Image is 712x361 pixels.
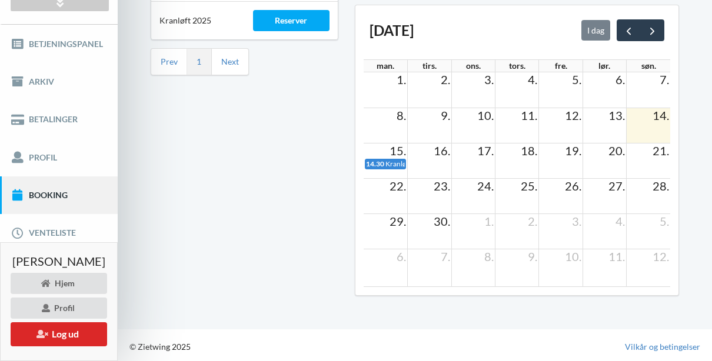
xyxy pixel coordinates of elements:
span: tirs. [422,61,437,71]
h2: [DATE] [370,21,414,40]
span: tors. [509,61,525,71]
span: 26. [564,179,583,193]
span: ons. [466,61,481,71]
span: 9. [527,249,538,263]
span: 25. [520,179,538,193]
span: 23. [432,179,451,193]
span: 7. [658,72,670,86]
span: 1. [483,214,495,228]
span: 12. [564,108,583,122]
span: 27. [607,179,626,193]
span: 4. [614,214,626,228]
div: Hjem [11,273,107,294]
button: prev [617,19,641,41]
span: 10. [564,249,583,263]
a: Next [221,56,239,67]
span: 4. [527,72,538,86]
span: 2. [440,72,451,86]
span: 18. [520,143,538,158]
span: 11. [520,108,538,122]
span: 14.30 [366,159,384,168]
span: 14. [651,108,670,122]
span: 8. [483,249,495,263]
span: 30. [432,214,451,228]
span: 22. [388,179,407,193]
span: fre. [555,61,567,71]
span: 24. [476,179,495,193]
span: 8. [395,108,407,122]
span: man. [377,61,394,71]
span: 6. [614,72,626,86]
span: 2. [527,214,538,228]
span: søn. [641,61,656,71]
span: lør. [598,61,610,71]
span: 29. [388,214,407,228]
a: Prev [161,56,178,67]
button: I dag [581,20,610,40]
span: 20. [607,143,626,158]
span: 17. [476,143,495,158]
span: 21. [651,143,670,158]
span: 15. [388,143,407,158]
div: Reserver [253,10,330,31]
button: next [640,19,664,41]
span: [PERSON_NAME] [12,255,105,267]
span: 3. [571,214,583,228]
a: Vilkår og betingelser [625,341,700,353]
span: 9. [440,108,451,122]
button: Log ud [11,322,107,346]
a: 1 [197,56,201,67]
span: 13. [607,108,626,122]
span: 5. [571,72,583,86]
span: 7. [440,249,451,263]
span: Kranløft 2025 [385,159,429,168]
span: 1. [395,72,407,86]
span: 3. [483,72,495,86]
span: 6. [395,249,407,263]
span: 28. [651,179,670,193]
span: 10. [476,108,495,122]
span: 12. [651,249,670,263]
div: Kranløft 2025 [151,6,245,35]
span: 5. [658,214,670,228]
span: 11. [607,249,626,263]
span: 16. [432,143,451,158]
div: Profil [11,298,107,319]
span: 19. [564,143,583,158]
